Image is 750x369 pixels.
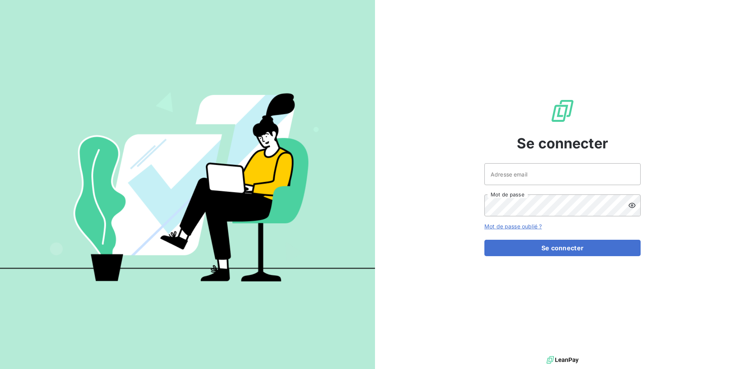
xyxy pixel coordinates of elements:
[484,240,641,256] button: Se connecter
[517,133,608,154] span: Se connecter
[546,354,579,366] img: logo
[484,163,641,185] input: placeholder
[484,223,542,230] a: Mot de passe oublié ?
[550,98,575,123] img: Logo LeanPay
